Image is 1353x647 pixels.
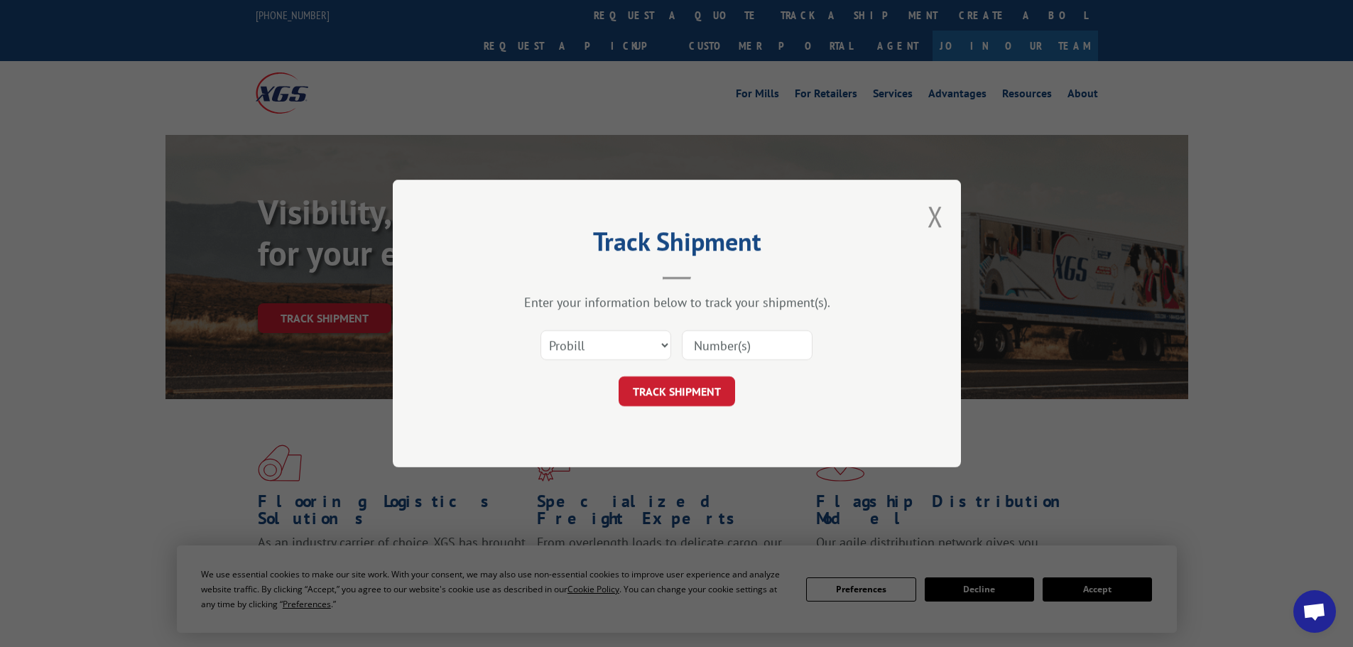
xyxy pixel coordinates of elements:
input: Number(s) [682,330,813,360]
h2: Track Shipment [464,232,890,259]
div: Open chat [1293,590,1336,633]
button: Close modal [928,197,943,235]
button: TRACK SHIPMENT [619,376,735,406]
div: Enter your information below to track your shipment(s). [464,294,890,310]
